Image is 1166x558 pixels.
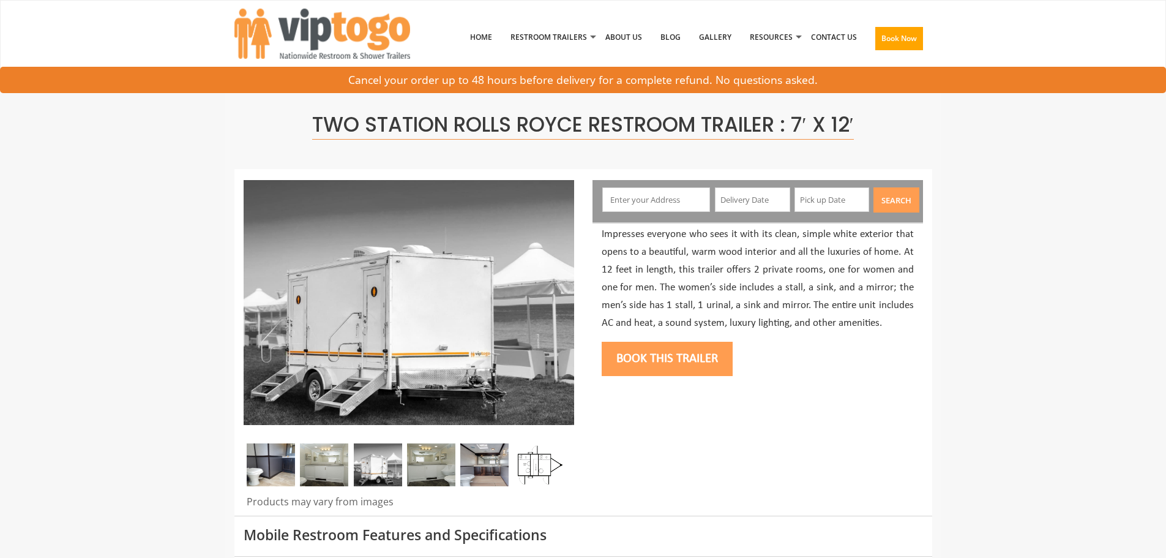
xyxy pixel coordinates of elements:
img: Floor Plan of 2 station restroom with sink and toilet [514,443,562,486]
p: Impresses everyone who sees it with its clean, simple white exterior that opens to a beautiful, w... [602,226,914,332]
a: Contact Us [802,6,866,69]
img: Side view of two station restroom trailer with separate doors for males and females [244,180,574,425]
button: Book this trailer [602,342,733,376]
button: Book Now [875,27,923,50]
a: Restroom Trailers [501,6,596,69]
a: Resources [741,6,802,69]
a: Book Now [866,6,932,77]
h3: Mobile Restroom Features and Specifications [244,527,923,543]
input: Delivery Date [715,187,790,212]
img: Gel 2 station 03 [407,443,455,486]
img: VIPTOGO [234,9,410,59]
a: About Us [596,6,651,69]
img: A mini restroom trailer with two separate stations and separate doors for males and females [354,443,402,486]
div: Products may vary from images [244,495,574,516]
a: Gallery [690,6,741,69]
img: A close view of inside of a station with a stall, mirror and cabinets [460,443,509,486]
span: Two Station Rolls Royce Restroom Trailer : 7′ x 12′ [312,110,853,140]
a: Home [461,6,501,69]
img: Gel 2 station 02 [300,443,348,486]
a: Blog [651,6,690,69]
input: Pick up Date [794,187,870,212]
button: Search [873,187,919,213]
input: Enter your Address [602,187,710,212]
img: A close view of inside of a station with a stall, mirror and cabinets [247,443,295,486]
